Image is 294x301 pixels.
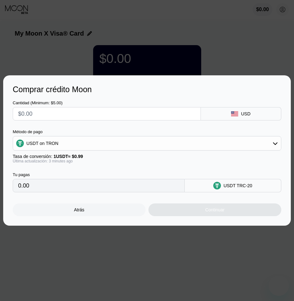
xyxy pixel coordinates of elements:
[13,203,146,216] div: Atrás
[269,276,289,296] iframe: Botón para iniciar la ventana de mensajería
[223,183,252,188] div: USDT TRC-20
[241,111,250,116] div: USD
[13,159,281,163] div: Última actualización: 3 minutes ago
[18,107,195,120] input: $0.00
[13,172,185,177] div: Tu pagas
[26,141,58,146] div: USDT on TRON
[13,154,281,159] div: Tasa de conversión:
[13,129,281,134] div: Método de pago
[13,85,281,94] div: Comprar crédito Moon
[53,154,83,159] span: 1 USDT ≈ $0.99
[13,137,281,150] div: USDT on TRON
[13,100,201,105] div: Cantidad (Minimum: $5.00)
[74,207,85,212] div: Atrás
